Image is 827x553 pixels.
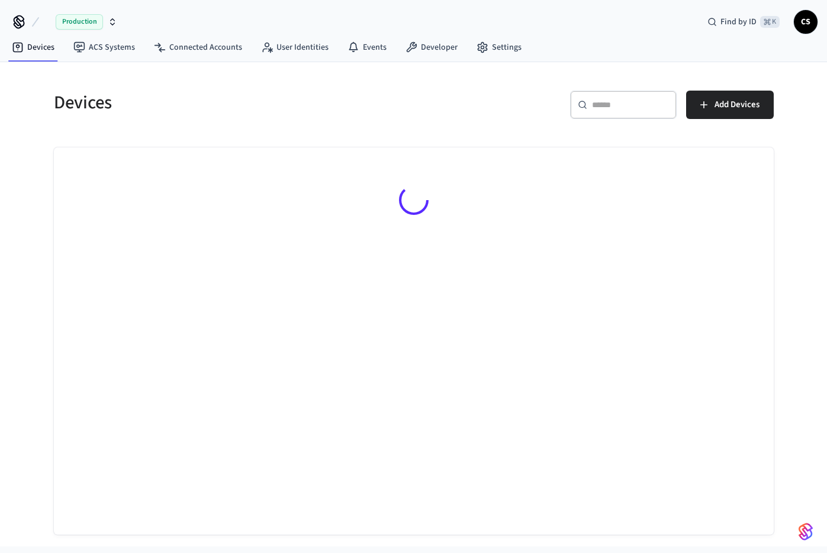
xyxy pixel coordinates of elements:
a: Settings [467,37,531,58]
button: CS [794,10,818,34]
a: ACS Systems [64,37,144,58]
a: Developer [396,37,467,58]
span: CS [795,11,816,33]
button: Add Devices [686,91,774,119]
span: Production [56,14,103,30]
h5: Devices [54,91,407,115]
a: Events [338,37,396,58]
a: User Identities [252,37,338,58]
span: Add Devices [715,97,760,112]
div: Find by ID⌘ K [698,11,789,33]
a: Devices [2,37,64,58]
span: ⌘ K [760,16,780,28]
span: Find by ID [720,16,757,28]
img: SeamLogoGradient.69752ec5.svg [799,522,813,541]
a: Connected Accounts [144,37,252,58]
